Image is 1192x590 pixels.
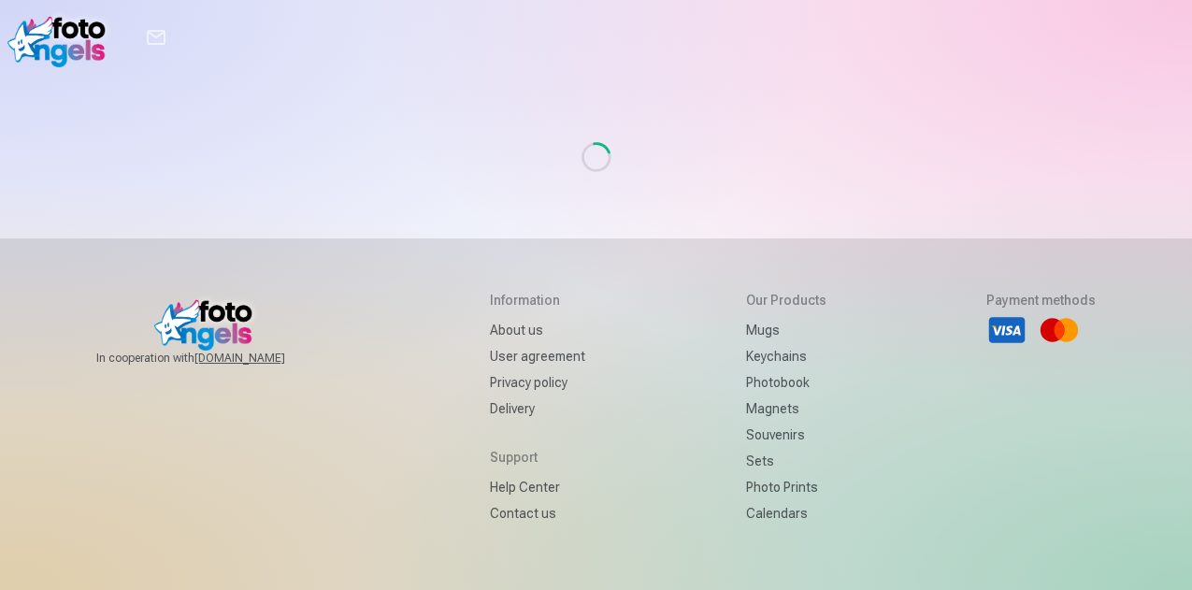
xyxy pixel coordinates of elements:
[986,291,1096,309] h5: Payment methods
[490,448,585,467] h5: Support
[746,317,826,343] a: Mugs
[1039,309,1080,351] li: Mastercard
[746,500,826,526] a: Calendars
[986,309,1027,351] li: Visa
[746,369,826,396] a: Photobook
[746,448,826,474] a: Sets
[490,369,585,396] a: Privacy policy
[490,291,585,309] h5: Information
[490,500,585,526] a: Contact us
[194,351,330,366] a: [DOMAIN_NAME]
[490,474,585,500] a: Help Center
[746,291,826,309] h5: Our products
[746,474,826,500] a: Photo prints
[7,7,115,67] img: /v1
[490,343,585,369] a: User agreement
[746,343,826,369] a: Keychains
[490,396,585,422] a: Delivery
[490,317,585,343] a: About us
[96,351,330,366] span: In cooperation with
[746,422,826,448] a: Souvenirs
[746,396,826,422] a: Magnets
